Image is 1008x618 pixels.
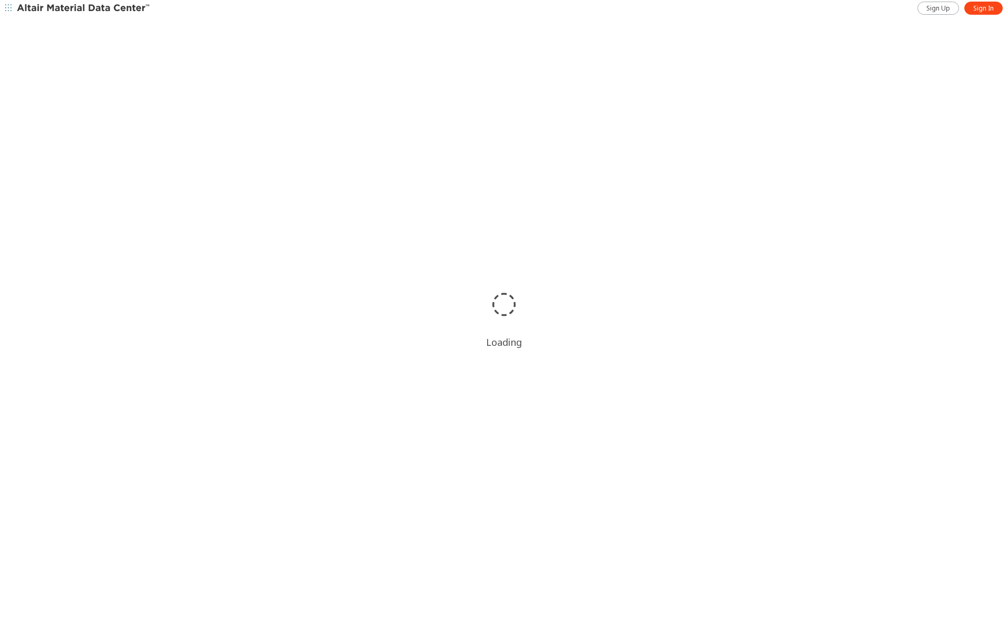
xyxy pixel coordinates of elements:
[973,4,994,13] span: Sign In
[486,336,522,348] div: Loading
[926,4,950,13] span: Sign Up
[17,3,151,14] img: Altair Material Data Center
[964,2,1003,15] a: Sign In
[917,2,959,15] a: Sign Up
